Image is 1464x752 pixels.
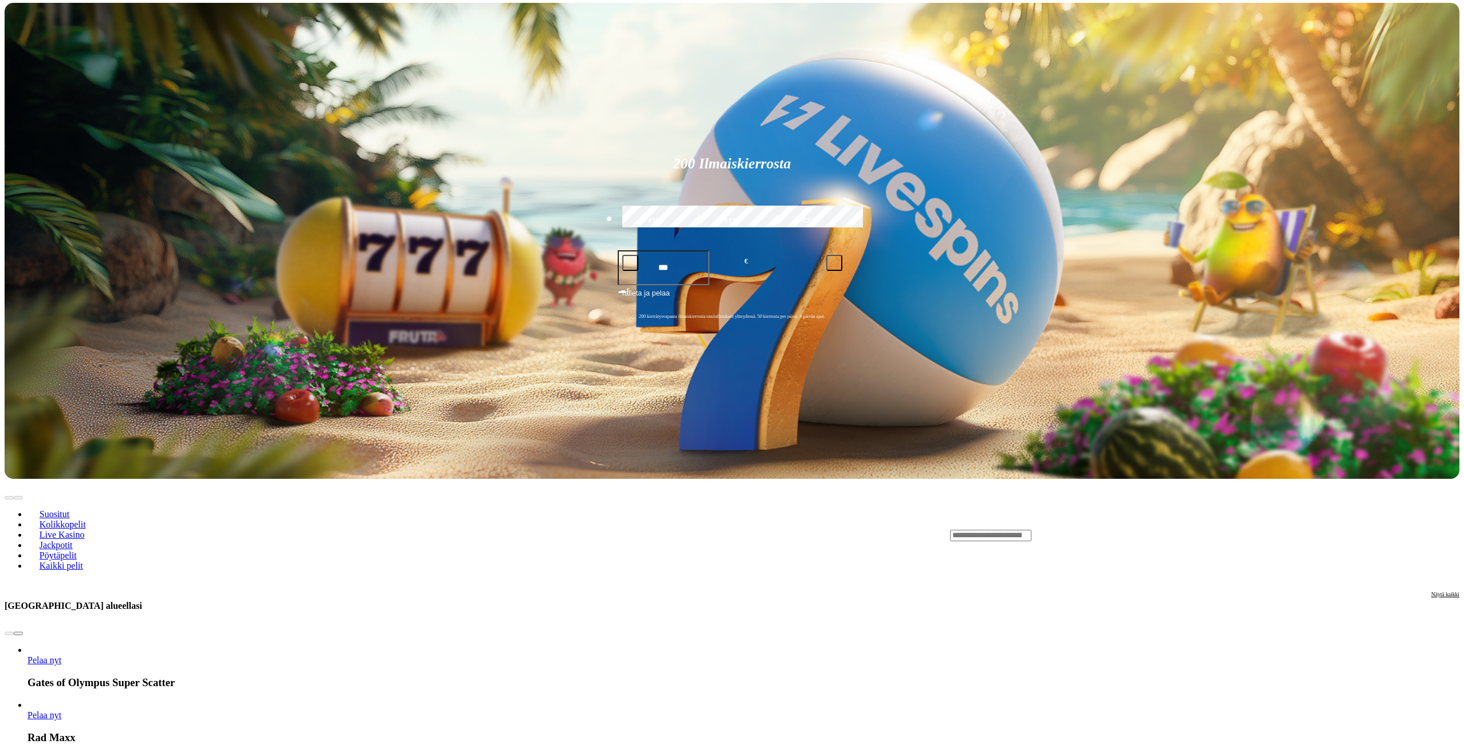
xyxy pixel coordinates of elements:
[28,655,61,665] a: Gates of Olympus Super Scatter
[1431,591,1459,620] a: Näytä kaikki
[5,479,1459,591] header: Lobby
[28,547,88,564] a: Pöytäpelit
[35,540,77,550] span: Jackpotit
[28,506,81,523] a: Suositut
[35,530,89,540] span: Live Kasino
[5,490,927,580] nav: Lobby
[618,287,847,309] button: Talleta ja pelaa
[35,550,81,560] span: Pöytäpelit
[619,204,689,237] label: €50
[621,288,670,308] span: Talleta ja pelaa
[5,600,142,611] h3: [GEOGRAPHIC_DATA] alueellasi
[14,496,23,499] button: next slide
[35,519,91,529] span: Kolikkopelit
[627,286,630,293] span: €
[775,204,845,237] label: €250
[28,537,84,554] a: Jackpotit
[622,255,638,271] button: minus icon
[697,204,767,237] label: €150
[28,516,97,533] a: Kolikkopelit
[28,526,96,544] a: Live Kasino
[14,632,23,635] button: next slide
[35,561,88,570] span: Kaikki pelit
[28,655,61,665] span: Pelaa nyt
[950,530,1031,541] input: Search
[35,509,74,519] span: Suositut
[1431,591,1459,597] span: Näytä kaikki
[5,632,14,635] button: prev slide
[5,496,14,499] button: prev slide
[744,256,748,267] span: €
[826,255,842,271] button: plus icon
[28,710,61,720] span: Pelaa nyt
[28,557,95,574] a: Kaikki pelit
[28,710,61,720] a: Rad Maxx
